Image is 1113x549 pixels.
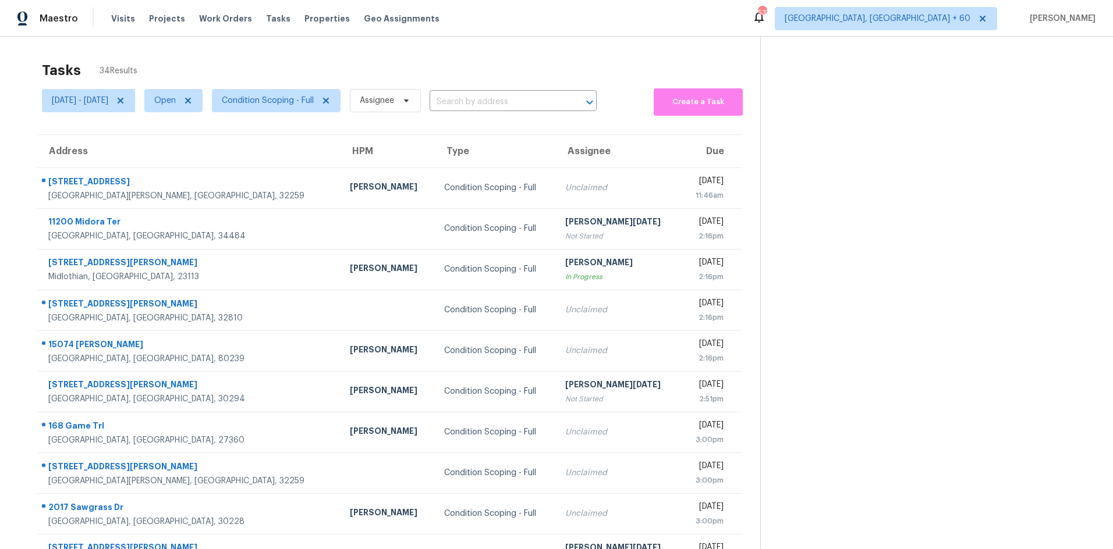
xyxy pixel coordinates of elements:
[565,508,672,519] div: Unclaimed
[690,338,724,352] div: [DATE]
[350,262,426,277] div: [PERSON_NAME]
[40,13,78,24] span: Maestro
[556,135,681,167] th: Assignee
[48,379,331,393] div: [STREET_ADDRESS][PERSON_NAME]
[690,393,724,405] div: 2:51pm
[350,507,426,521] div: [PERSON_NAME]
[435,135,556,167] th: Type
[350,384,426,399] div: [PERSON_NAME]
[690,216,724,230] div: [DATE]
[149,13,185,24] span: Projects
[690,352,724,364] div: 2:16pm
[360,95,394,106] span: Assignee
[350,181,426,195] div: [PERSON_NAME]
[660,95,737,109] span: Create a Task
[430,93,564,111] input: Search by address
[565,271,672,283] div: In Progress
[690,175,724,190] div: [DATE]
[304,13,350,24] span: Properties
[341,135,435,167] th: HPM
[444,467,547,479] div: Condition Scoping - Full
[48,393,331,405] div: [GEOGRAPHIC_DATA], [GEOGRAPHIC_DATA], 30294
[565,467,672,479] div: Unclaimed
[758,7,766,19] div: 537
[48,176,331,190] div: [STREET_ADDRESS]
[690,515,724,527] div: 3:00pm
[444,223,547,234] div: Condition Scoping - Full
[690,297,724,312] div: [DATE]
[565,216,672,230] div: [PERSON_NAME][DATE]
[48,461,331,475] div: [STREET_ADDRESS][PERSON_NAME]
[565,256,672,271] div: [PERSON_NAME]
[444,386,547,397] div: Condition Scoping - Full
[48,420,331,434] div: 168 Game Trl
[48,338,331,353] div: 15074 [PERSON_NAME]
[444,426,547,438] div: Condition Scoping - Full
[42,65,81,76] h2: Tasks
[582,94,598,110] button: Open
[37,135,341,167] th: Address
[48,298,331,312] div: [STREET_ADDRESS][PERSON_NAME]
[565,182,672,194] div: Unclaimed
[565,393,672,405] div: Not Started
[690,312,724,323] div: 2:16pm
[690,419,724,434] div: [DATE]
[565,230,672,242] div: Not Started
[690,434,724,445] div: 3:00pm
[199,13,252,24] span: Work Orders
[48,230,331,242] div: [GEOGRAPHIC_DATA], [GEOGRAPHIC_DATA], 34484
[48,256,331,271] div: [STREET_ADDRESS][PERSON_NAME]
[690,475,724,486] div: 3:00pm
[350,344,426,358] div: [PERSON_NAME]
[100,65,137,77] span: 34 Results
[690,190,724,201] div: 11:46am
[444,263,547,275] div: Condition Scoping - Full
[52,95,108,106] span: [DATE] - [DATE]
[565,304,672,316] div: Unclaimed
[111,13,135,24] span: Visits
[690,501,724,515] div: [DATE]
[1025,13,1096,24] span: [PERSON_NAME]
[690,460,724,475] div: [DATE]
[48,516,331,527] div: [GEOGRAPHIC_DATA], [GEOGRAPHIC_DATA], 30228
[654,88,743,116] button: Create a Task
[690,230,724,242] div: 2:16pm
[364,13,439,24] span: Geo Assignments
[48,501,331,516] div: 2017 Sawgrass Dr
[444,345,547,357] div: Condition Scoping - Full
[785,13,970,24] span: [GEOGRAPHIC_DATA], [GEOGRAPHIC_DATA] + 60
[690,256,724,271] div: [DATE]
[154,95,176,106] span: Open
[565,426,672,438] div: Unclaimed
[48,271,331,283] div: Midlothian, [GEOGRAPHIC_DATA], 23113
[444,508,547,519] div: Condition Scoping - Full
[690,379,724,393] div: [DATE]
[565,379,672,393] div: [PERSON_NAME][DATE]
[565,345,672,357] div: Unclaimed
[48,434,331,446] div: [GEOGRAPHIC_DATA], [GEOGRAPHIC_DATA], 27360
[444,304,547,316] div: Condition Scoping - Full
[266,15,290,23] span: Tasks
[48,190,331,202] div: [GEOGRAPHIC_DATA][PERSON_NAME], [GEOGRAPHIC_DATA], 32259
[681,135,742,167] th: Due
[48,475,331,487] div: [GEOGRAPHIC_DATA][PERSON_NAME], [GEOGRAPHIC_DATA], 32259
[444,182,547,194] div: Condition Scoping - Full
[350,425,426,440] div: [PERSON_NAME]
[48,216,331,230] div: 11200 Midora Ter
[48,353,331,365] div: [GEOGRAPHIC_DATA], [GEOGRAPHIC_DATA], 80239
[690,271,724,283] div: 2:16pm
[222,95,314,106] span: Condition Scoping - Full
[48,312,331,324] div: [GEOGRAPHIC_DATA], [GEOGRAPHIC_DATA], 32810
